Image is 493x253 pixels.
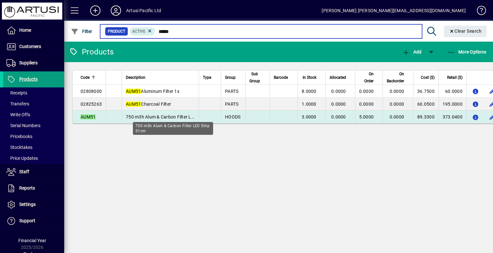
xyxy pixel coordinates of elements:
span: Barcode [274,74,288,81]
span: PARTS [225,89,238,94]
a: Write Offs [3,109,64,120]
button: Filter [69,26,94,37]
span: 0.0000 [359,102,374,107]
a: Customers [3,39,64,55]
div: On Order [359,70,380,85]
span: Aluminum Filter 1x [126,89,179,94]
button: Clear [444,26,487,37]
span: Customers [19,44,41,49]
div: Products [69,47,114,57]
span: Product [108,28,125,35]
span: 0.0000 [390,102,404,107]
span: Sub Group [249,70,260,85]
a: Knowledge Base [472,1,485,22]
td: 373.0400 [438,110,466,123]
div: Barcode [274,74,294,81]
a: Suppliers [3,55,64,71]
span: 0.0000 [331,114,346,119]
span: Staff [19,169,29,174]
a: Support [3,213,64,229]
div: Group [225,74,241,81]
span: Type [203,74,211,81]
a: Price Updates [3,153,64,164]
span: Active [132,29,145,34]
td: 60.0500 [413,98,438,110]
span: 02808000 [81,89,102,94]
em: AUM51 [81,114,96,119]
button: Add [401,46,423,58]
span: Reports [19,185,35,191]
div: Artusi Pacific Ltd [126,5,161,16]
span: 0.0000 [390,114,404,119]
span: 0.0000 [359,89,374,94]
div: [PERSON_NAME] [PERSON_NAME][EMAIL_ADDRESS][DOMAIN_NAME] [322,5,466,16]
div: Sub Group [249,70,266,85]
span: On Order [359,70,374,85]
a: Stocktakes [3,142,64,153]
div: On Backorder [387,70,410,85]
span: 0.0000 [331,102,346,107]
a: Reports [3,180,64,196]
span: Description [126,74,145,81]
a: Home [3,22,64,38]
em: AUM51 [126,89,141,94]
a: Settings [3,197,64,213]
span: Stocktakes [6,145,32,150]
span: 8.0000 [302,89,316,94]
span: HOODS [225,114,240,119]
td: 89.3300 [413,110,438,123]
span: 5.0000 [359,114,374,119]
td: 36.7500 [413,85,438,98]
a: Pricebooks [3,131,64,142]
span: 02825263 [81,102,102,107]
div: Allocated [330,74,352,81]
span: 750 m3h Alum & Carbon Filter LED Strip 51cm [126,114,220,119]
span: Settings [19,202,36,207]
div: In Stock [302,74,322,81]
span: Clear Search [449,29,482,34]
span: Receipts [6,90,27,95]
em: AUM51 [126,102,141,107]
span: Group [225,74,236,81]
div: Type [203,74,217,81]
span: Charcoal Filter [126,102,171,107]
span: Financial Year [18,238,46,243]
span: PARTS [225,102,238,107]
div: Code [81,74,102,81]
span: Cost ($) [421,74,435,81]
span: Suppliers [19,60,38,65]
span: Write Offs [6,112,30,117]
span: Serial Numbers [6,123,40,128]
span: Add [402,49,421,54]
div: Description [126,74,195,81]
span: Pricebooks [6,134,32,139]
span: 0.0000 [390,89,404,94]
span: Filter [71,29,92,34]
button: Add [85,5,106,16]
span: 1.0000 [302,102,316,107]
span: Transfers [6,101,29,106]
span: Price Updates [6,156,38,161]
button: More Options [446,46,488,58]
span: In Stock [303,74,316,81]
span: Allocated [330,74,346,81]
a: Receipts [3,87,64,98]
a: Staff [3,164,64,180]
span: 3.0000 [302,114,316,119]
span: Retail ($) [447,74,463,81]
span: Home [19,28,31,33]
span: Products [19,77,38,82]
button: Profile [106,5,126,16]
mat-chip: Activation Status: Active [130,27,155,36]
a: Transfers [3,98,64,109]
td: 195.0000 [438,98,466,110]
span: Support [19,218,35,223]
span: Code [81,74,90,81]
td: 60.0000 [438,85,466,98]
div: 750 m3h Alum & Carbon Filter LED Strip 51cm [133,122,213,135]
span: More Options [447,49,487,54]
a: Serial Numbers [3,120,64,131]
span: On Backorder [387,70,404,85]
span: 0.0000 [331,89,346,94]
